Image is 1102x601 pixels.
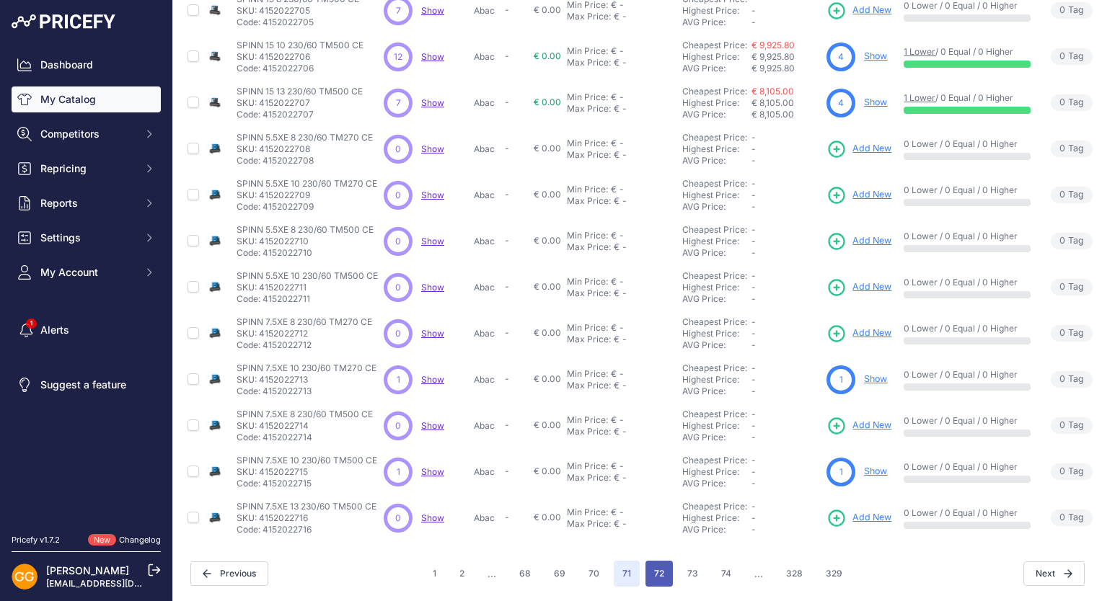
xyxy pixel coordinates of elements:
div: € [611,138,617,149]
img: Pricefy Logo [12,14,115,29]
a: [EMAIL_ADDRESS][DOMAIN_NAME] [46,578,197,589]
p: 0 Lower / 0 Equal / 0 Higher [904,415,1031,427]
p: Code: 4152022713 [237,386,376,397]
a: Cheapest Price: [682,224,747,235]
a: Add New [827,1,891,21]
p: SPINN 7.5XE 10 230/60 TM500 CE [237,455,377,466]
span: - [505,189,509,200]
span: € 0.00 [534,281,561,292]
p: Abac [474,51,499,63]
span: 4 [838,50,844,63]
a: Show [421,236,444,246]
div: € [614,334,620,345]
div: Highest Price: [682,51,751,63]
span: Tag [1051,371,1093,388]
span: € 0.00 [534,419,561,430]
button: My Account [12,259,161,285]
span: Tag [1051,94,1093,111]
div: - [620,426,627,437]
span: Tag [1051,187,1093,203]
span: - [751,247,756,258]
a: Cheapest Price: [682,501,747,512]
a: Show [421,97,444,108]
div: AVG Price: [682,201,751,213]
a: Show [421,512,444,523]
p: 0 Lower / 0 Equal / 0 Higher [904,369,1031,380]
a: Changelog [119,535,161,545]
div: Highest Price: [682,282,751,293]
span: € 8,105.00 [751,97,794,108]
span: 0 [1059,234,1065,248]
button: Go to page 328 [777,561,811,587]
span: 0 [395,235,401,248]
a: € 9,925.80 [751,40,795,50]
p: / 0 Equal / 0 Higher [904,46,1031,58]
a: Cheapest Price: [682,132,747,143]
span: - [751,455,756,466]
p: 0 Lower / 0 Equal / 0 Higher [904,323,1031,334]
span: - [751,178,756,189]
div: € [614,149,620,161]
div: Max Price: [567,380,611,391]
button: Go to page 73 [679,561,707,587]
span: Add New [852,419,891,432]
p: Abac [474,143,499,155]
div: AVG Price: [682,293,751,305]
span: 0 [395,327,401,340]
div: - [617,230,624,241]
a: Cheapest Price: [682,316,747,327]
div: Highest Price: [682,97,751,109]
div: € [614,288,620,299]
a: Add New [827,324,891,344]
div: € [611,276,617,288]
p: SKU: 4152022707 [237,97,363,109]
span: - [751,270,756,281]
div: € [614,426,620,437]
span: 0 [395,143,401,156]
div: - [620,149,627,161]
span: - [751,409,756,419]
div: AVG Price: [682,339,751,351]
span: Add New [852,234,891,248]
a: Show [864,373,887,384]
p: SKU: 4152022705 [237,5,359,17]
p: SPINN 5.5XE 8 230/60 TM270 CE [237,132,373,143]
p: Abac [474,420,499,432]
a: Show [421,420,444,431]
div: - [620,380,627,391]
a: Show [421,328,444,339]
div: Highest Price: [682,143,751,155]
div: Min Price: [567,322,608,334]
span: - [505,235,509,246]
div: Highest Price: [682,374,751,386]
span: - [751,155,756,166]
span: - [751,362,756,373]
span: - [505,419,509,430]
div: AVG Price: [682,17,751,28]
p: SKU: 4152022706 [237,51,363,63]
div: Min Price: [567,230,608,241]
p: Code: 4152022711 [237,293,378,305]
div: - [620,195,627,207]
span: Add New [852,511,891,525]
p: Code: 4152022707 [237,109,363,120]
button: Go to page 74 [713,561,740,587]
a: 1 Lower [904,46,935,57]
p: Abac [474,282,499,293]
span: Settings [40,231,135,245]
div: - [617,92,624,103]
a: Add New [827,416,891,436]
p: Code: 4152022709 [237,201,377,213]
button: Go to page 69 [545,561,574,587]
div: - [620,11,627,22]
span: Show [421,5,444,16]
div: € [614,380,620,391]
p: Abac [474,97,499,109]
span: 0 [1059,326,1065,340]
a: Show [421,282,444,293]
span: Tag [1051,325,1093,342]
div: - [617,322,624,334]
span: My Account [40,265,135,280]
div: Highest Price: [682,420,751,432]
